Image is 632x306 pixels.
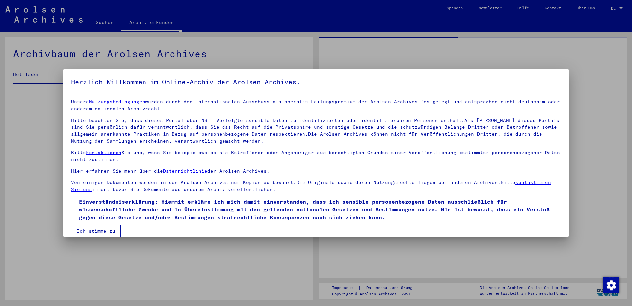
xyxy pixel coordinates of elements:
a: kontaktieren [86,150,121,155]
span: Einverständniserklärung: Hiermit erkläre ich mich damit einverstanden, dass ich sensible personen... [79,198,561,221]
img: Zustimmung ändern [603,277,619,293]
h5: Herzlich Willkommen im Online-Archiv der Arolsen Archives. [71,77,561,87]
p: Unsere wurden durch den Internationalen Ausschuss als oberstes Leitungsgremium der Arolsen Archiv... [71,98,561,112]
p: Bitte Sie uns, wenn Sie beispielsweise als Betroffener oder Angehöriger aus berechtigten Gründen ... [71,149,561,163]
p: Bitte beachten Sie, dass dieses Portal über NS - Verfolgte sensible Daten zu identifizierten oder... [71,117,561,145]
p: Von einigen Dokumenten werden in den Arolsen Archives nur Kopien aufbewahrt.Die Originale sowie d... [71,179,561,193]
p: Hier erfahren Sie mehr über die der Arolsen Archives. [71,168,561,175]
a: Nutzungsbedingungen [89,99,145,105]
a: Datenrichtlinie [163,168,207,174]
button: Ich stimme zu [71,225,121,237]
